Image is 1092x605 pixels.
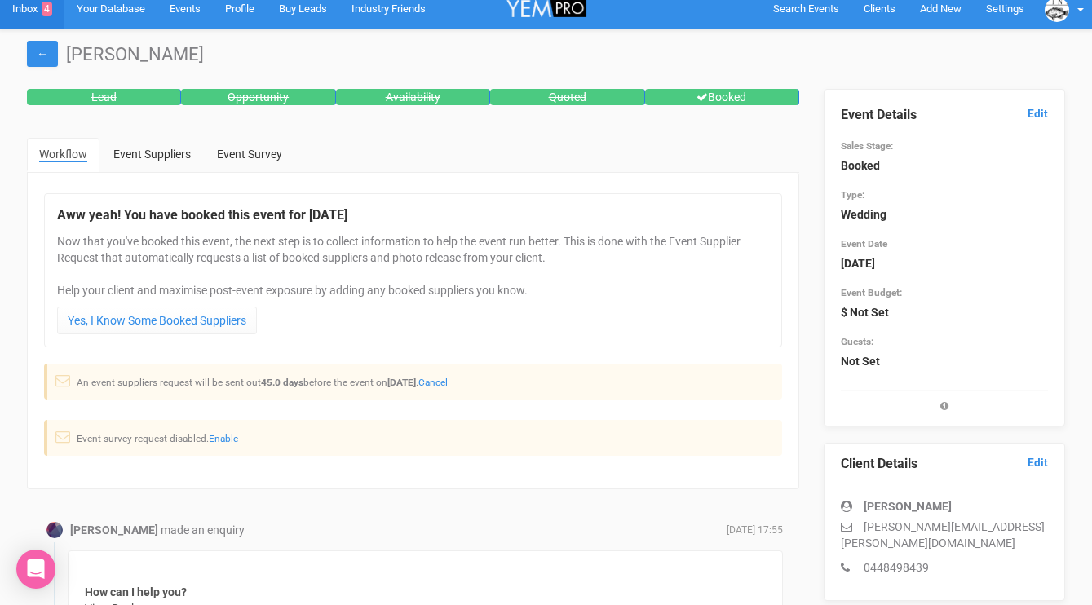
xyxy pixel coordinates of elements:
[841,140,893,152] small: Sales Stage:
[841,257,875,270] strong: [DATE]
[1028,455,1048,470] a: Edit
[841,355,880,368] strong: Not Set
[387,377,416,388] strong: [DATE]
[46,522,63,538] img: Profile Image
[161,523,245,537] span: made an enquiry
[16,550,55,589] div: Open Intercom Messenger
[418,377,448,388] a: Cancel
[57,206,769,225] legend: Aww yeah! You have booked this event for [DATE]
[57,233,769,298] p: Now that you've booked this event, the next step is to collect information to help the event run ...
[773,2,839,15] span: Search Events
[77,377,448,388] small: An event suppliers request will be sent out before the event on .
[27,41,58,67] a: ←
[841,238,887,250] small: Event Date
[864,2,895,15] span: Clients
[645,89,799,105] div: Booked
[1028,106,1048,121] a: Edit
[864,500,952,513] strong: [PERSON_NAME]
[85,585,187,598] strong: How can I help you?
[77,433,238,444] small: Event survey request disabled.
[209,433,238,444] a: Enable
[841,189,864,201] small: Type:
[336,89,490,105] div: Availability
[101,138,203,170] a: Event Suppliers
[181,89,335,105] div: Opportunity
[841,106,1048,125] legend: Event Details
[841,159,880,172] strong: Booked
[841,287,902,298] small: Event Budget:
[841,455,1048,474] legend: Client Details
[920,2,962,15] span: Add New
[841,306,889,319] strong: $ Not Set
[57,307,257,334] a: Yes, I Know Some Booked Suppliers
[261,377,303,388] strong: 45.0 days
[70,523,158,537] strong: [PERSON_NAME]
[841,336,873,347] small: Guests:
[27,45,1065,64] h1: [PERSON_NAME]
[841,519,1048,551] p: [PERSON_NAME][EMAIL_ADDRESS][PERSON_NAME][DOMAIN_NAME]
[205,138,294,170] a: Event Survey
[27,138,99,172] a: Workflow
[27,89,181,105] div: Lead
[841,208,886,221] strong: Wedding
[42,2,52,16] span: 4
[490,89,644,105] div: Quoted
[841,559,1048,576] p: 0448498439
[727,523,783,537] span: [DATE] 17:55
